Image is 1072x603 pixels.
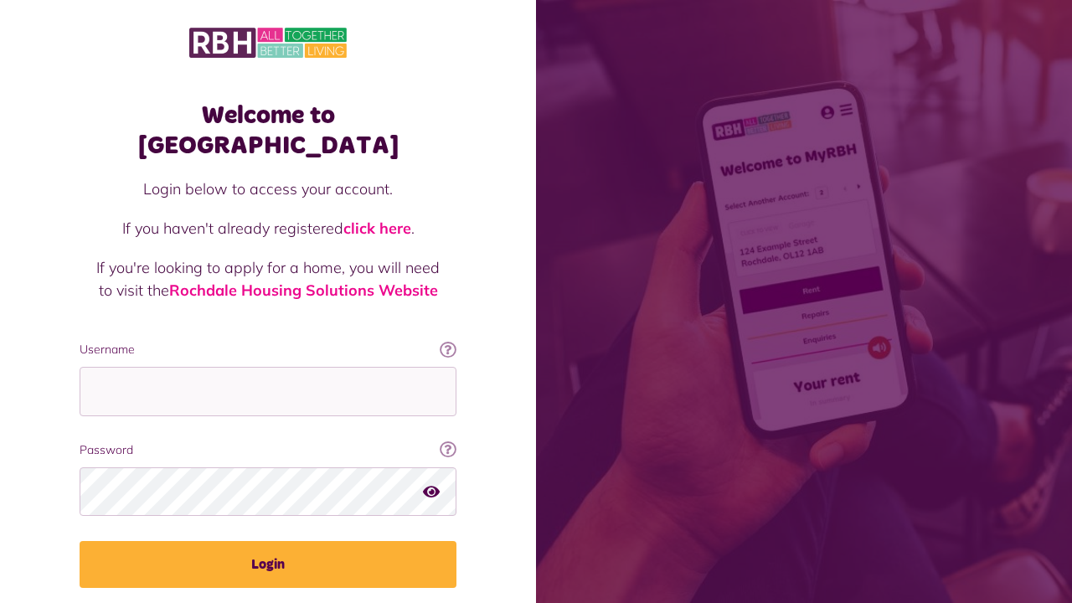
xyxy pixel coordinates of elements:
[80,441,456,459] label: Password
[80,100,456,161] h1: Welcome to [GEOGRAPHIC_DATA]
[189,25,347,60] img: MyRBH
[80,341,456,358] label: Username
[343,219,411,238] a: click here
[96,217,440,240] p: If you haven't already registered .
[169,281,438,300] a: Rochdale Housing Solutions Website
[96,178,440,200] p: Login below to access your account.
[80,541,456,588] button: Login
[96,256,440,301] p: If you're looking to apply for a home, you will need to visit the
